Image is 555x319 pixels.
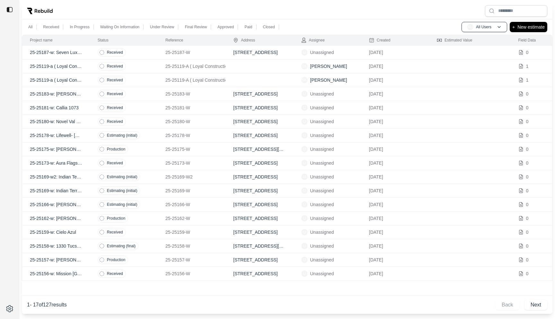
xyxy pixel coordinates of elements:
p: 0 [526,187,529,194]
td: [STREET_ADDRESS] [225,253,293,267]
p: 25-25181-w: Callia 1073 [30,105,82,111]
p: 25-25157-w: [PERSON_NAME] [30,257,82,263]
p: Estimating (initial) [107,133,137,138]
p: New estimate [517,23,545,31]
p: [DATE] [369,49,421,56]
p: Unassigned [310,91,334,97]
span: U [301,201,308,208]
p: Unassigned [310,160,334,166]
div: Status [98,38,109,43]
p: Unassigned [310,243,334,249]
p: [DATE] [369,270,421,277]
p: 1 [526,77,529,83]
td: [STREET_ADDRESS] [225,156,293,170]
span: U [301,105,308,111]
span: U [301,160,308,166]
button: AUAll Users [462,22,507,32]
p: 0 [526,215,529,222]
p: [DATE] [369,118,421,125]
p: 0 [526,160,529,166]
p: Received [107,91,123,96]
p: Under Review [150,24,174,30]
td: [STREET_ADDRESS] [225,101,293,115]
span: U [301,118,308,125]
div: Reference [165,38,183,43]
p: 0 [526,257,529,263]
div: Estimated Value [437,38,472,43]
p: [DATE] [369,243,421,249]
p: 0 [526,229,529,235]
p: Received [107,105,123,110]
p: [DATE] [369,257,421,263]
p: [DATE] [369,146,421,152]
td: [STREET_ADDRESS] [225,115,293,129]
p: 0 [526,146,529,152]
p: 25-25157-W [165,257,218,263]
p: [DATE] [369,174,421,180]
p: Estimating (initial) [107,202,137,207]
p: Unassigned [310,270,334,277]
p: Unassigned [310,174,334,180]
p: Unassigned [310,257,334,263]
p: [DATE] [369,91,421,97]
span: U [301,146,308,152]
p: 25-25178-W [165,132,218,139]
p: Estimating (final) [107,243,136,249]
p: Production [107,257,125,262]
span: U [301,243,308,249]
p: Received [107,119,123,124]
p: Received [107,64,123,69]
p: 25-25119-a ( Loyal Construction ): [PERSON_NAME] [30,63,82,69]
p: 25-25169-w: Indian Terrace Condos [30,187,82,194]
p: [DATE] [369,187,421,194]
span: U [301,132,308,139]
span: U [301,229,308,235]
p: Received [107,230,123,235]
div: Field Data [518,38,536,43]
p: [DATE] [369,215,421,222]
p: 0 [526,91,529,97]
p: Received [107,271,123,276]
p: 25-25178-w: Lifewell- [GEOGRAPHIC_DATA] [30,132,82,139]
p: Unassigned [310,187,334,194]
p: Unassigned [310,146,334,152]
img: Rebuild [27,8,53,14]
p: Waiting On Information [100,24,139,30]
p: 25-25187-w: Seven Luxe 1059, 2059 [30,49,82,56]
td: [STREET_ADDRESS][PERSON_NAME] [225,142,293,156]
p: [DATE] [369,105,421,111]
td: [STREET_ADDRESS] [225,46,293,59]
p: 25-25166-w: [PERSON_NAME] 13 [30,201,82,208]
span: U [301,270,308,277]
td: [STREET_ADDRESS] [225,212,293,225]
span: U [301,91,308,97]
p: Unassigned [310,118,334,125]
button: +New estimate [510,22,547,32]
p: 25-25180-W [165,118,218,125]
span: U [301,49,308,56]
p: Estimating (initial) [107,188,137,193]
td: [STREET_ADDRESS][PERSON_NAME] [225,239,293,253]
div: Assignee [301,38,325,43]
p: Unassigned [310,201,334,208]
p: [PERSON_NAME] [310,77,347,83]
td: [STREET_ADDRESS] [225,184,293,198]
p: 25-25162-w: [PERSON_NAME] [30,215,82,222]
td: [STREET_ADDRESS] [225,170,293,184]
p: 25-25119-A ( Loyal Construction ) [165,77,218,83]
p: [PERSON_NAME] [310,63,347,69]
p: 25-25183-W [165,91,218,97]
p: 25-25180-w: Novel Val Vista 1070 [30,118,82,125]
p: 25-25159-w: Cielo Azul [30,229,82,235]
td: [STREET_ADDRESS] [225,225,293,239]
p: All Users [476,24,491,30]
p: 25-25173-W [165,160,218,166]
p: Paid [244,24,252,30]
p: Final Review [185,24,207,30]
p: 0 [526,105,529,111]
p: 0 [526,243,529,249]
span: U [301,174,308,180]
div: Project name [30,38,53,43]
p: Unassigned [310,229,334,235]
p: Approved [217,24,234,30]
